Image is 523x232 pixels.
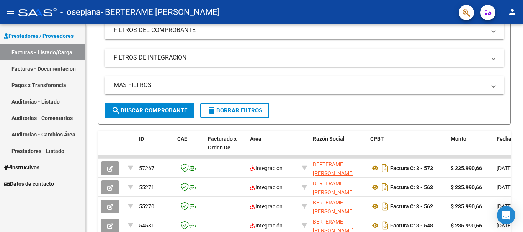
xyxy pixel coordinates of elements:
[139,165,154,171] span: 57267
[313,198,364,214] div: 20229077660
[250,203,283,209] span: Integración
[207,107,262,114] span: Borrar Filtros
[208,136,237,151] span: Facturado x Orden De
[313,180,354,195] span: BERTERAME [PERSON_NAME]
[451,203,482,209] strong: $ 235.990,66
[105,76,504,94] mat-expansion-panel-header: MAS FILTROS
[114,26,486,34] mat-panel-title: FILTROS DEL COMPROBANTE
[313,136,345,142] span: Razón Social
[380,219,390,232] i: Descargar documento
[390,222,433,229] strong: Factura C: 3 - 548
[139,203,154,209] span: 55270
[497,165,512,171] span: [DATE]
[380,181,390,193] i: Descargar documento
[136,131,174,164] datatable-header-cell: ID
[367,131,448,164] datatable-header-cell: CPBT
[497,222,512,229] span: [DATE]
[4,32,74,40] span: Prestadores / Proveedores
[370,136,384,142] span: CPBT
[448,131,494,164] datatable-header-cell: Monto
[205,131,247,164] datatable-header-cell: Facturado x Orden De
[174,131,205,164] datatable-header-cell: CAE
[497,203,512,209] span: [DATE]
[4,163,39,172] span: Instructivos
[313,161,354,176] span: BERTERAME [PERSON_NAME]
[114,54,486,62] mat-panel-title: FILTROS DE INTEGRACION
[497,184,512,190] span: [DATE]
[6,7,15,16] mat-icon: menu
[111,107,187,114] span: Buscar Comprobante
[105,103,194,118] button: Buscar Comprobante
[105,21,504,39] mat-expansion-panel-header: FILTROS DEL COMPROBANTE
[451,165,482,171] strong: $ 235.990,66
[390,165,433,171] strong: Factura C: 3 - 573
[380,200,390,213] i: Descargar documento
[114,81,486,89] mat-panel-title: MAS FILTROS
[139,222,154,229] span: 54581
[60,4,101,21] span: - osepjana
[139,184,154,190] span: 55271
[207,106,216,115] mat-icon: delete
[250,184,283,190] span: Integración
[451,222,482,229] strong: $ 235.990,66
[250,222,283,229] span: Integración
[105,49,504,67] mat-expansion-panel-header: FILTROS DE INTEGRACION
[250,165,283,171] span: Integración
[177,136,187,142] span: CAE
[497,206,515,224] div: Open Intercom Messenger
[247,131,299,164] datatable-header-cell: Area
[111,106,121,115] mat-icon: search
[313,200,354,214] span: BERTERAME [PERSON_NAME]
[139,136,144,142] span: ID
[508,7,517,16] mat-icon: person
[200,103,269,118] button: Borrar Filtros
[313,179,364,195] div: 20229077660
[390,203,433,209] strong: Factura C: 3 - 562
[101,4,220,21] span: - BERTERAME [PERSON_NAME]
[313,160,364,176] div: 20229077660
[451,184,482,190] strong: $ 235.990,66
[4,180,54,188] span: Datos de contacto
[310,131,367,164] datatable-header-cell: Razón Social
[451,136,466,142] span: Monto
[380,162,390,174] i: Descargar documento
[390,184,433,190] strong: Factura C: 3 - 563
[250,136,261,142] span: Area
